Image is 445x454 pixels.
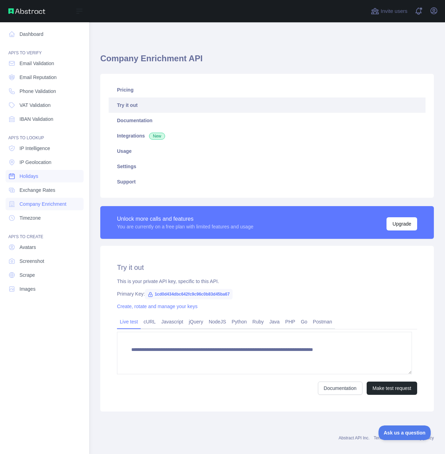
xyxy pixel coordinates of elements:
[6,142,84,155] a: IP Intelligence
[229,316,250,327] a: Python
[109,174,426,189] a: Support
[109,128,426,143] a: Integrations New
[206,316,229,327] a: NodeJS
[310,316,335,327] a: Postman
[19,285,36,292] span: Images
[6,170,84,182] a: Holidays
[117,263,417,272] h2: Try it out
[6,71,84,84] a: Email Reputation
[6,184,84,196] a: Exchange Rates
[267,316,283,327] a: Java
[250,316,267,327] a: Ruby
[19,272,35,279] span: Scrape
[19,258,44,265] span: Screenshot
[117,223,253,230] div: You are currently on a free plan with limited features and usage
[374,436,404,440] a: Terms of service
[19,116,53,123] span: IBAN Validation
[381,7,407,15] span: Invite users
[318,382,362,395] a: Documentation
[6,269,84,281] a: Scrape
[109,159,426,174] a: Settings
[6,156,84,169] a: IP Geolocation
[19,244,36,251] span: Avatars
[6,226,84,240] div: API'S TO CREATE
[19,102,50,109] span: VAT Validation
[367,382,417,395] button: Make test request
[6,113,84,125] a: IBAN Validation
[149,133,165,140] span: New
[19,145,50,152] span: IP Intelligence
[6,255,84,267] a: Screenshot
[145,289,232,299] span: 1cd0d434dbc642fc9c96c0b83d45ba67
[19,173,38,180] span: Holidays
[6,127,84,141] div: API'S TO LOOKUP
[6,198,84,210] a: Company Enrichment
[6,283,84,295] a: Images
[298,316,310,327] a: Go
[19,201,67,208] span: Company Enrichment
[282,316,298,327] a: PHP
[6,28,84,40] a: Dashboard
[8,8,45,14] img: Abstract API
[378,425,431,440] iframe: Toggle Customer Support
[6,57,84,70] a: Email Validation
[109,82,426,97] a: Pricing
[109,143,426,159] a: Usage
[141,316,158,327] a: cURL
[117,316,141,327] a: Live test
[158,316,186,327] a: Javascript
[117,290,417,297] div: Primary Key:
[117,215,253,223] div: Unlock more calls and features
[387,217,417,230] button: Upgrade
[6,241,84,253] a: Avatars
[117,278,417,285] div: This is your private API key, specific to this API.
[109,97,426,113] a: Try it out
[369,6,409,17] button: Invite users
[19,88,56,95] span: Phone Validation
[19,74,57,81] span: Email Reputation
[100,53,434,70] h1: Company Enrichment API
[19,187,55,194] span: Exchange Rates
[339,436,370,440] a: Abstract API Inc.
[117,304,197,309] a: Create, rotate and manage your keys
[6,99,84,111] a: VAT Validation
[6,212,84,224] a: Timezone
[19,159,52,166] span: IP Geolocation
[19,214,41,221] span: Timezone
[109,113,426,128] a: Documentation
[19,60,54,67] span: Email Validation
[186,316,206,327] a: jQuery
[6,42,84,56] div: API'S TO VERIFY
[6,85,84,97] a: Phone Validation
